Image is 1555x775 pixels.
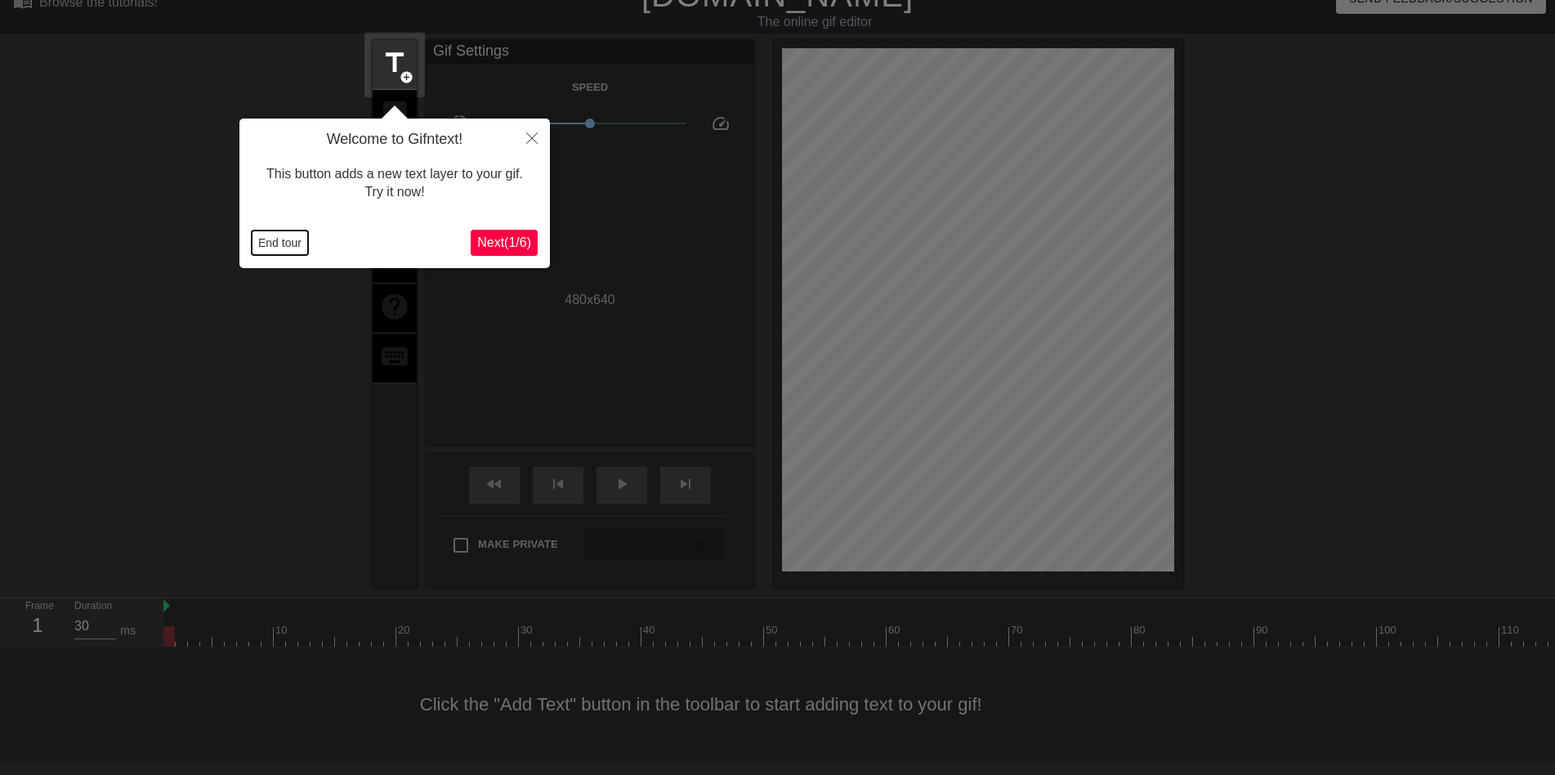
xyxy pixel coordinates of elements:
[471,230,538,256] button: Next
[477,235,531,249] span: Next ( 1 / 6 )
[252,231,308,255] button: End tour
[252,149,538,218] div: This button adds a new text layer to your gif. Try it now!
[252,131,538,149] h4: Welcome to Gifntext!
[514,119,550,156] button: Close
